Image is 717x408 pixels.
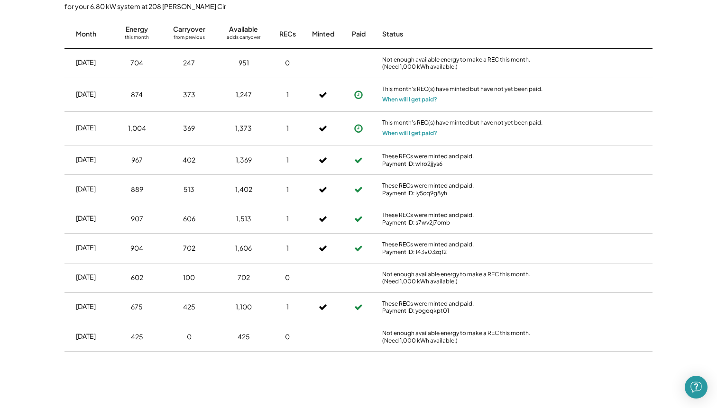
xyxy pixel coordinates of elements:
div: Minted [312,29,334,39]
div: [DATE] [76,214,96,223]
div: Carryover [173,25,205,34]
div: [DATE] [76,302,96,311]
button: When will I get paid? [382,95,437,104]
div: 1,100 [236,302,252,312]
div: 606 [183,214,195,224]
div: Not enough available energy to make a REC this month. (Need 1,000 kWh available.) [382,329,543,344]
div: RECs [279,29,296,39]
div: 1 [286,124,289,133]
div: [DATE] [76,155,96,164]
div: Status [382,29,543,39]
div: 1,369 [236,155,252,165]
div: Paid [352,29,366,39]
div: 675 [131,302,143,312]
div: 402 [183,155,195,165]
div: [DATE] [76,332,96,341]
div: 1,402 [235,185,252,194]
button: Payment approved, but not yet initiated. [351,88,366,102]
div: 889 [131,185,143,194]
div: 513 [184,185,194,194]
div: 100 [183,273,195,282]
div: 425 [238,332,250,342]
div: Month [76,29,96,39]
div: 702 [238,273,250,282]
div: 904 [130,244,143,253]
div: 0 [285,58,290,68]
div: [DATE] [76,243,96,253]
div: [DATE] [76,90,96,99]
div: [DATE] [76,272,96,282]
div: 602 [131,273,143,282]
div: 0 [285,273,290,282]
div: 373 [183,90,195,100]
div: 369 [183,124,195,133]
div: 1 [286,90,289,100]
div: 1 [286,302,289,312]
div: Energy [126,25,148,34]
div: 1,247 [236,90,252,100]
div: this month [125,34,149,44]
div: These RECs were minted and paid. Payment ID: s7wv2j7omb [382,211,543,226]
div: These RECs were minted and paid. Payment ID: wlro2jjys6 [382,153,543,167]
div: These RECs were minted and paid. Payment ID: yogoqkpt01 [382,300,543,315]
div: These RECs were minted and paid. Payment ID: iy5cq9g8yh [382,182,543,197]
div: from previous [174,34,205,44]
div: 247 [183,58,195,68]
div: [DATE] [76,58,96,67]
button: When will I get paid? [382,128,437,138]
div: adds carryover [227,34,260,44]
div: 0 [187,332,192,342]
div: 702 [183,244,195,253]
div: Open Intercom Messenger [685,376,708,399]
div: 425 [183,302,195,312]
div: 1 [286,244,289,253]
div: [DATE] [76,123,96,133]
div: 1,606 [235,244,252,253]
div: [DATE] [76,184,96,194]
div: 704 [130,58,143,68]
div: 1 [286,214,289,224]
div: 1 [286,155,289,165]
div: 874 [131,90,143,100]
div: 1,513 [236,214,251,224]
div: 967 [131,155,143,165]
div: Not enough available energy to make a REC this month. (Need 1,000 kWh available.) [382,56,543,71]
div: These RECs were minted and paid. Payment ID: 143x03zq12 [382,241,543,255]
div: Not enough available energy to make a REC this month. (Need 1,000 kWh available.) [382,271,543,285]
div: 0 [285,332,290,342]
button: Payment approved, but not yet initiated. [351,121,366,136]
div: Available [229,25,258,34]
div: for your 6.80 kW system at 208 [PERSON_NAME] Cir [64,2,662,10]
div: This month's REC(s) have minted but have not yet been paid. [382,85,543,95]
div: This month's REC(s) have minted but have not yet been paid. [382,119,543,128]
div: 1 [286,185,289,194]
div: 1,004 [128,124,146,133]
div: 425 [131,332,143,342]
div: 951 [239,58,249,68]
div: 1,373 [235,124,252,133]
div: 907 [131,214,143,224]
